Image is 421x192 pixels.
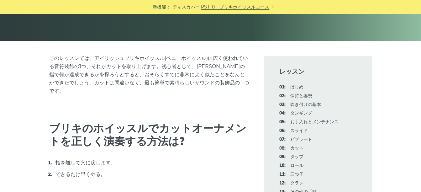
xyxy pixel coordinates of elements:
font: カット [290,145,303,151]
p: このレッスンでは、アイリッシュブリキホイッスル(ペニーホイッスル)に広く使われている音符装飾の1つ、それがカットを取り上げます。初心者として、[PERSON_NAME]の指で何が達成できるかを探... [49,54,249,95]
font: お手入れとメンテナンス [290,119,339,125]
span: 06: [279,127,286,135]
h2: ブリキのホイッスルでカットオーナメントを正しく演奏する方法は? [49,122,249,148]
span: 03: [279,101,286,109]
font: クラン [290,180,303,186]
font: PST10 - ブリキホイッスルコース [201,4,270,10]
font: 保持と姿勢 [290,93,312,99]
a: 09:タップ [290,154,303,159]
span: 04: [279,109,286,117]
span: ディスカバー [173,3,200,11]
span: 10: [279,162,286,169]
a: 02:保持と姿勢 [290,93,312,99]
span: 12: [279,179,286,187]
a: 10:ロール [290,163,303,168]
font: 吹き付けの基本 [290,102,321,107]
span: 08: [279,145,286,152]
a: 06:スライド [290,128,308,133]
a: 03:吹き付けの基本 [290,102,321,107]
span: レッスン [279,67,357,76]
span: 09: [279,153,286,161]
span: 07: [279,136,286,143]
li: できるだけ早くやる。 [54,170,249,179]
a: 11:三つ子 [290,171,303,177]
font: ビブラート [290,136,312,142]
span: 05: [279,118,286,126]
span: 11: [279,171,286,178]
font: タンギング [290,110,312,116]
a: PST10 - ブリキホイッスルコース [201,3,270,11]
a: 01:はじめ [290,84,303,90]
span: 02: [279,92,286,100]
span: 新機能： [153,3,171,11]
a: 12:クラン [290,180,303,186]
font: ロール [290,163,303,168]
li: 指を離して穴に戻します。 [54,158,249,167]
font: タップ [290,154,303,159]
a: 07:ビブラート [290,136,312,142]
font: 三つ子 [290,171,303,177]
font: はじめ [290,84,303,90]
a: 04:タンギング [290,110,312,116]
a: 05:お手入れとメンテナンス [290,119,339,125]
span: 01: [279,83,286,91]
font: スライド [290,128,308,133]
